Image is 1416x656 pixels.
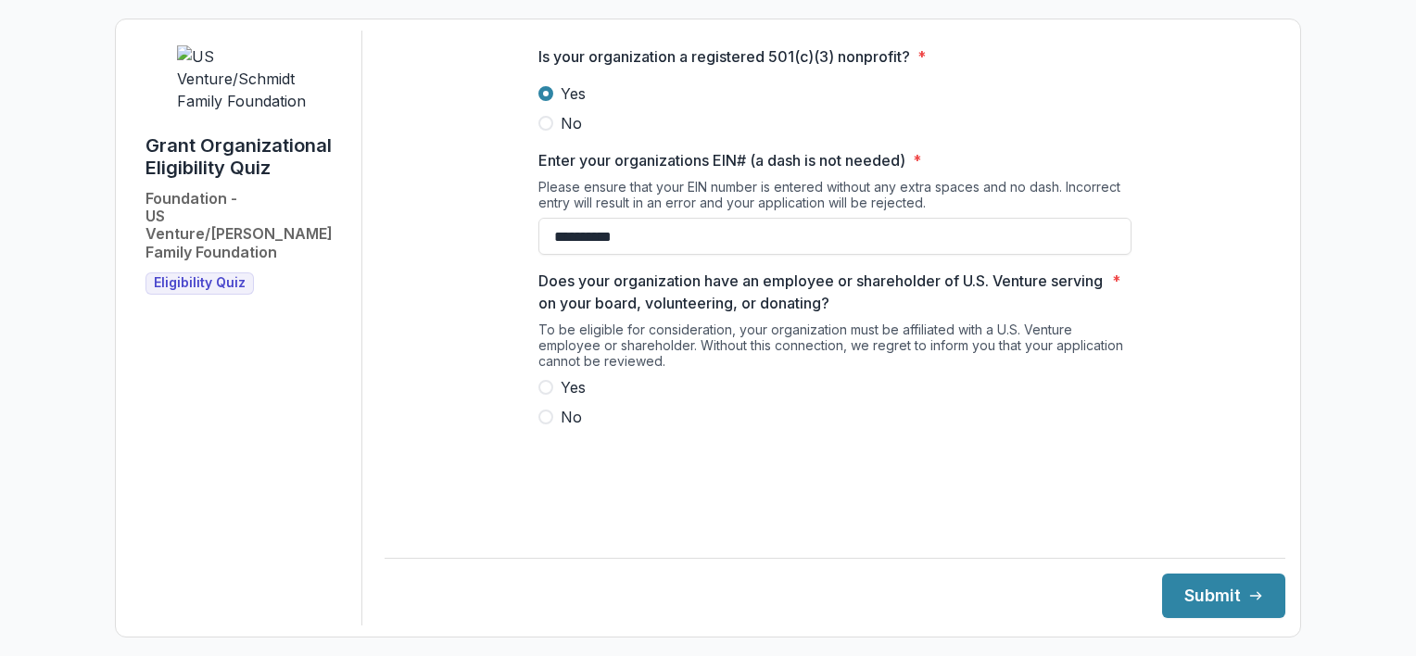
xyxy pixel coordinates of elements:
img: US Venture/Schmidt Family Foundation [177,45,316,112]
h1: Grant Organizational Eligibility Quiz [145,134,347,179]
p: Does your organization have an employee or shareholder of U.S. Venture serving on your board, vol... [538,270,1105,314]
span: No [561,406,582,428]
button: Submit [1162,574,1285,618]
div: Please ensure that your EIN number is entered without any extra spaces and no dash. Incorrect ent... [538,179,1132,218]
span: Yes [561,376,586,398]
p: Enter your organizations EIN# (a dash is not needed) [538,149,905,171]
p: Is your organization a registered 501(c)(3) nonprofit? [538,45,910,68]
div: To be eligible for consideration, your organization must be affiliated with a U.S. Venture employ... [538,322,1132,376]
span: Yes [561,82,586,105]
span: Eligibility Quiz [154,275,246,291]
span: No [561,112,582,134]
h2: Foundation - US Venture/[PERSON_NAME] Family Foundation [145,190,347,261]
